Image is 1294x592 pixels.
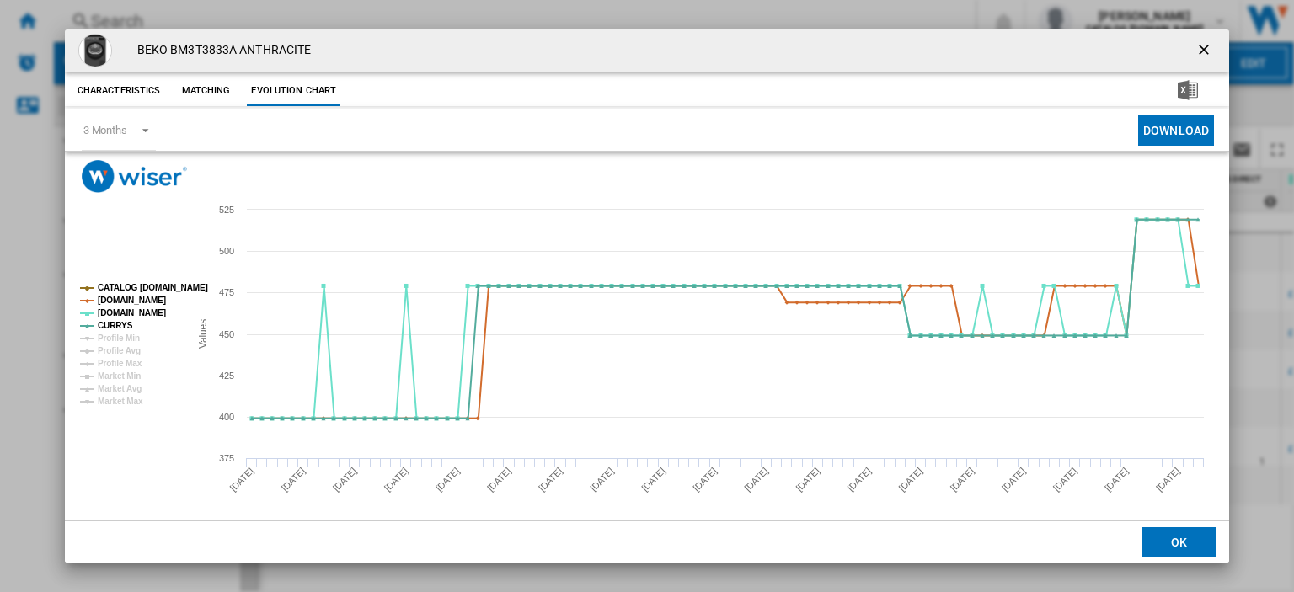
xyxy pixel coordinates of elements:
tspan: Values [197,319,209,349]
tspan: [DATE] [227,466,255,493]
tspan: [DATE] [999,466,1027,493]
tspan: [DATE] [639,466,667,493]
tspan: [DATE] [794,466,821,493]
tspan: 525 [219,205,234,215]
tspan: 450 [219,329,234,339]
div: 3 Months [83,124,127,136]
tspan: Profile Min [98,333,140,343]
tspan: [DATE] [588,466,616,493]
tspan: 500 [219,246,234,256]
tspan: [DATE] [1051,466,1079,493]
tspan: [DATE] [1103,466,1131,493]
img: excel-24x24.png [1178,80,1198,100]
tspan: Market Min [98,371,141,381]
button: Download [1138,115,1214,146]
button: Evolution chart [247,76,340,106]
tspan: [DATE] [331,466,359,493]
tspan: Market Max [98,397,143,406]
tspan: Profile Avg [98,346,141,355]
tspan: 400 [219,412,234,422]
tspan: [DOMAIN_NAME] [98,308,166,317]
tspan: 475 [219,287,234,297]
img: 7af67e83aaa63b5286c6552ed18f415a93cb3676_1.jpg [78,34,112,67]
button: OK [1142,526,1216,557]
tspan: [DATE] [1154,466,1182,493]
tspan: 375 [219,453,234,463]
tspan: [DATE] [279,466,307,493]
tspan: [DOMAIN_NAME] [98,296,166,305]
tspan: [DATE] [948,466,976,493]
button: getI18NText('BUTTONS.CLOSE_DIALOG') [1189,34,1222,67]
tspan: [DATE] [382,466,410,493]
md-dialog: Product popup [65,29,1229,563]
tspan: [DATE] [485,466,513,493]
tspan: [DATE] [434,466,462,493]
tspan: Profile Max [98,359,142,368]
button: Matching [168,76,243,106]
tspan: [DATE] [537,466,564,493]
tspan: [DATE] [691,466,719,493]
tspan: CATALOG [DOMAIN_NAME] [98,283,208,292]
h4: BEKO BM3T3833A ANTHRACITE [129,42,312,59]
button: Download in Excel [1151,76,1225,106]
tspan: 425 [219,371,234,381]
ng-md-icon: getI18NText('BUTTONS.CLOSE_DIALOG') [1195,41,1216,61]
img: logo_wiser_300x94.png [82,160,187,193]
tspan: [DATE] [742,466,770,493]
tspan: [DATE] [896,466,924,493]
button: Characteristics [73,76,165,106]
tspan: Market Avg [98,384,142,393]
tspan: [DATE] [845,466,873,493]
tspan: CURRYS [98,321,133,330]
